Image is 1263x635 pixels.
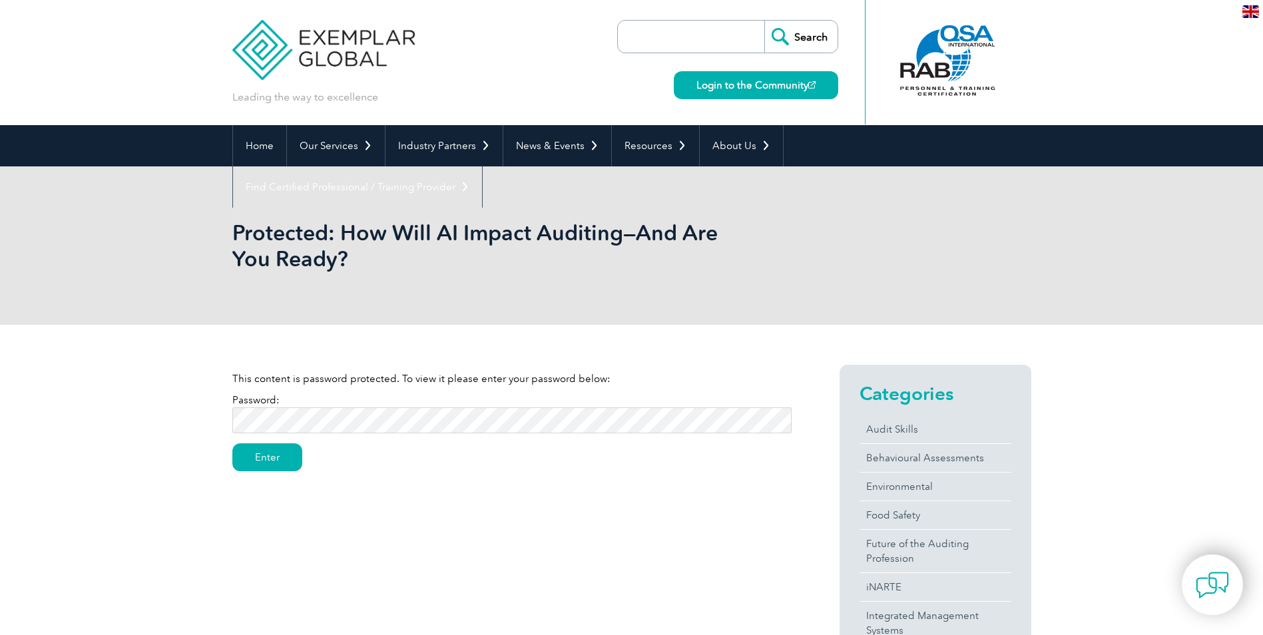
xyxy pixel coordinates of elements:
a: Future of the Auditing Profession [860,530,1011,572]
input: Enter [232,443,302,471]
input: Password: [232,407,792,433]
a: Behavioural Assessments [860,444,1011,472]
a: Find Certified Professional / Training Provider [233,166,482,208]
a: Industry Partners [385,125,503,166]
a: Resources [612,125,699,166]
a: News & Events [503,125,611,166]
label: Password: [232,394,792,426]
a: Home [233,125,286,166]
a: Our Services [287,125,385,166]
input: Search [764,21,838,53]
img: contact-chat.png [1196,568,1229,602]
h1: Protected: How Will AI Impact Auditing—And Are You Ready? [232,220,744,272]
p: This content is password protected. To view it please enter your password below: [232,371,792,386]
img: en [1242,5,1259,18]
a: Environmental [860,473,1011,501]
a: Audit Skills [860,415,1011,443]
h2: Categories [860,383,1011,404]
a: About Us [700,125,783,166]
a: Login to the Community [674,71,838,99]
img: open_square.png [808,81,816,89]
a: iNARTE [860,573,1011,601]
p: Leading the way to excellence [232,90,378,105]
a: Food Safety [860,501,1011,529]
